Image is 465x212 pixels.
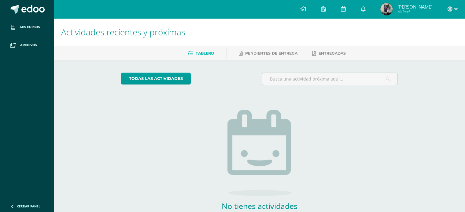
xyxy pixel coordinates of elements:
[61,26,185,38] span: Actividades recientes y próximas
[17,204,40,208] span: Cerrar panel
[5,36,49,54] a: Archivos
[5,18,49,36] a: Mis cursos
[319,51,346,56] span: Entregadas
[188,49,214,58] a: Tablero
[227,110,292,196] img: no_activities.png
[380,3,393,15] img: 520b1215c1fa6d764983fcd0fdd6a393.png
[262,73,397,85] input: Busca una actividad próxima aquí...
[20,43,37,48] span: Archivos
[198,201,321,211] h2: No tienes actividades
[397,4,432,10] span: [PERSON_NAME]
[245,51,297,56] span: Pendientes de entrega
[239,49,297,58] a: Pendientes de entrega
[397,9,432,14] span: Mi Perfil
[121,73,191,84] a: todas las Actividades
[20,25,40,30] span: Mis cursos
[196,51,214,56] span: Tablero
[312,49,346,58] a: Entregadas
